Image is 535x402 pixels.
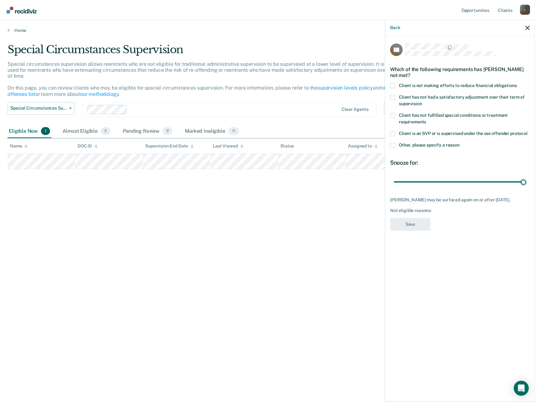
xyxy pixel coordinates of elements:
[8,125,51,138] div: Eligible Now
[514,381,529,396] div: Open Intercom Messenger
[390,208,530,213] div: Not eligible reasons:
[390,218,431,231] button: Save
[78,143,98,149] div: DOC ID
[184,125,240,138] div: Marked Ineligible
[10,143,28,149] div: Name
[520,5,530,15] div: i
[390,25,400,30] button: Back
[8,61,407,97] p: Special circumstances supervision allows reentrants who are not eligible for traditional administ...
[348,143,377,149] div: Assigned to
[101,127,110,135] span: 2
[399,142,460,147] span: Other, please specify a reason
[280,143,294,149] div: Status
[122,125,174,138] div: Pending Review
[213,143,243,149] div: Last Viewed
[399,95,525,106] span: Client has not had a satisfactory adjustment over their term of supervision
[399,113,508,124] span: Client has not fulfilled special conditions or treatment requirements
[41,127,50,135] span: 1
[7,7,37,13] img: Recidiviz
[8,28,527,33] a: Home
[8,85,397,97] a: violent offenses list
[80,91,119,97] a: our methodology
[8,43,409,61] div: Special Circumstances Supervision
[10,106,67,111] span: Special Circumstances Supervision
[390,159,530,166] div: Snooze for:
[342,107,368,112] div: Clear agents
[399,131,527,136] span: Client is an SVP or is supervised under the sex offender protocol
[399,83,517,88] span: Client is not making efforts to reduce financial obligations
[390,197,530,203] div: [PERSON_NAME] may be surfaced again on or after [DATE].
[145,143,194,149] div: Supervision End Date
[317,85,373,91] a: supervision levels policy
[163,127,172,135] span: 0
[520,5,530,15] button: Profile dropdown button
[390,61,530,83] div: Which of the following requirements has [PERSON_NAME] not met?
[61,125,112,138] div: Almost Eligible
[228,127,239,135] span: 11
